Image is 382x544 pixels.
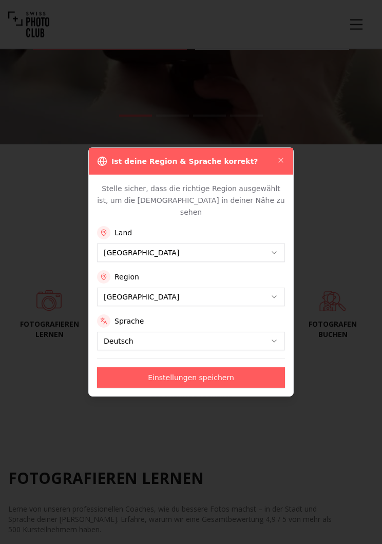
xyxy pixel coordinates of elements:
label: Sprache [114,316,144,326]
label: Region [114,272,139,282]
p: Stelle sicher, dass die richtige Region ausgewählt ist, um die [DEMOGRAPHIC_DATA] in deiner Nähe ... [97,183,285,218]
h3: Ist deine Region & Sprache korrekt? [111,156,258,166]
label: Land [114,228,132,238]
button: Einstellungen speichern [97,367,285,388]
